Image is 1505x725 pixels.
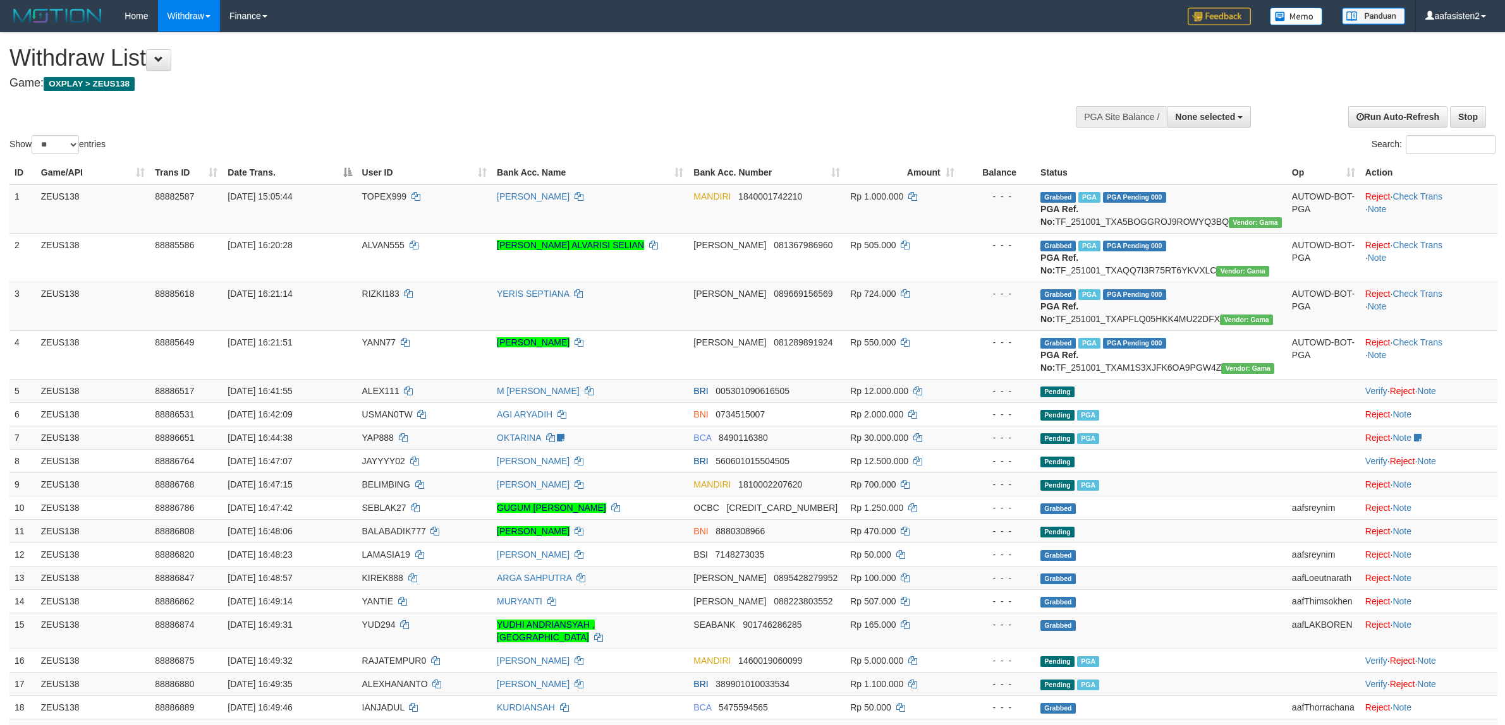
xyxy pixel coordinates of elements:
td: · · [1360,649,1497,672]
td: · [1360,519,1497,542]
td: AUTOWD-BOT-PGA [1287,233,1360,282]
span: [DATE] 16:48:23 [228,549,292,560]
span: Rp 550.000 [850,337,896,347]
td: ZEUS138 [36,613,150,649]
span: Grabbed [1040,620,1076,631]
a: [PERSON_NAME] [497,526,570,536]
a: Reject [1390,656,1415,666]
span: Copy 8880308966 to clipboard [716,526,765,536]
a: Note [1392,549,1411,560]
td: · · [1360,330,1497,379]
a: [PERSON_NAME] [497,656,570,666]
span: YUD294 [362,620,396,630]
label: Show entries [9,135,106,154]
b: PGA Ref. No: [1040,204,1078,227]
span: PGA Pending [1103,192,1166,203]
span: [DATE] 15:05:44 [228,191,292,201]
span: 88886768 [155,479,194,489]
span: Copy 560601015504505 to clipboard [716,456,789,466]
span: BSI [693,549,708,560]
td: aafLoeutnarath [1287,566,1360,589]
a: Verify [1365,656,1387,666]
span: LAMASIA19 [362,549,410,560]
td: ZEUS138 [36,184,150,234]
span: RAJATEMPUR0 [362,656,427,666]
span: PGA Pending [1103,338,1166,349]
span: Marked by aafnoeunsreypich [1078,192,1100,203]
span: 88885649 [155,337,194,347]
td: ZEUS138 [36,282,150,330]
label: Search: [1372,135,1496,154]
span: ALEX111 [362,386,399,396]
span: Rp 30.000.000 [850,433,908,443]
td: · [1360,402,1497,426]
a: [PERSON_NAME] [497,191,570,201]
th: Op: activate to sort column ascending [1287,161,1360,184]
td: aafThimsokhen [1287,589,1360,613]
span: [DATE] 16:42:09 [228,409,292,419]
td: 3 [9,282,36,330]
a: Verify [1365,679,1387,689]
span: [DATE] 16:47:07 [228,456,292,466]
td: aafsreynim [1287,496,1360,519]
span: Copy 089669156569 to clipboard [774,289,832,299]
span: [DATE] 16:21:51 [228,337,292,347]
td: · [1360,496,1497,519]
span: Copy 1460019060099 to clipboard [738,656,802,666]
span: Rp 505.000 [850,240,896,250]
td: 7 [9,426,36,449]
td: 13 [9,566,36,589]
td: · [1360,426,1497,449]
span: Copy 005301090616505 to clipboard [716,386,789,396]
a: YUDHI ANDRIANSYAH , [GEOGRAPHIC_DATA] [497,620,595,642]
th: Balance [960,161,1035,184]
span: Grabbed [1040,573,1076,584]
td: ZEUS138 [36,519,150,542]
a: Stop [1450,106,1486,128]
td: AUTOWD-BOT-PGA [1287,330,1360,379]
span: [PERSON_NAME] [693,240,766,250]
td: aafLAKBOREN [1287,613,1360,649]
span: YAP888 [362,433,394,443]
span: Copy 1840001742210 to clipboard [738,191,802,201]
a: Reject [1365,549,1391,560]
span: Rp 12.500.000 [850,456,908,466]
span: Copy 081289891924 to clipboard [774,337,832,347]
span: Copy 8490116380 to clipboard [719,433,768,443]
span: [PERSON_NAME] [693,596,766,606]
span: [DATE] 16:48:57 [228,573,292,583]
a: Check Trans [1392,191,1442,201]
span: Marked by aafanarl [1078,289,1100,300]
a: [PERSON_NAME] [497,549,570,560]
a: AGI ARYADIH [497,409,552,419]
td: 15 [9,613,36,649]
td: ZEUS138 [36,649,150,672]
span: Grabbed [1040,338,1076,349]
span: Pending [1040,410,1075,421]
span: Grabbed [1040,241,1076,251]
a: KURDIANSAH [497,702,555,712]
td: · [1360,613,1497,649]
a: Note [1368,301,1387,311]
span: 88886847 [155,573,194,583]
th: Bank Acc. Name: activate to sort column ascending [492,161,688,184]
img: Button%20Memo.svg [1270,8,1323,25]
span: Pending [1040,433,1075,444]
span: ALVAN555 [362,240,405,250]
td: 11 [9,519,36,542]
td: TF_251001_TXAM1S3XJFK6OA9PGW4Z [1035,330,1287,379]
th: Status [1035,161,1287,184]
span: [PERSON_NAME] [693,289,766,299]
th: User ID: activate to sort column ascending [357,161,492,184]
span: KIREK888 [362,573,403,583]
td: · [1360,566,1497,589]
a: Note [1392,526,1411,536]
span: Rp 165.000 [850,620,896,630]
a: GUGUM [PERSON_NAME] [497,503,606,513]
span: BRI [693,386,708,396]
div: - - - [965,618,1030,631]
span: USMAN0TW [362,409,413,419]
div: - - - [965,525,1030,537]
a: Reject [1365,702,1391,712]
td: 5 [9,379,36,402]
